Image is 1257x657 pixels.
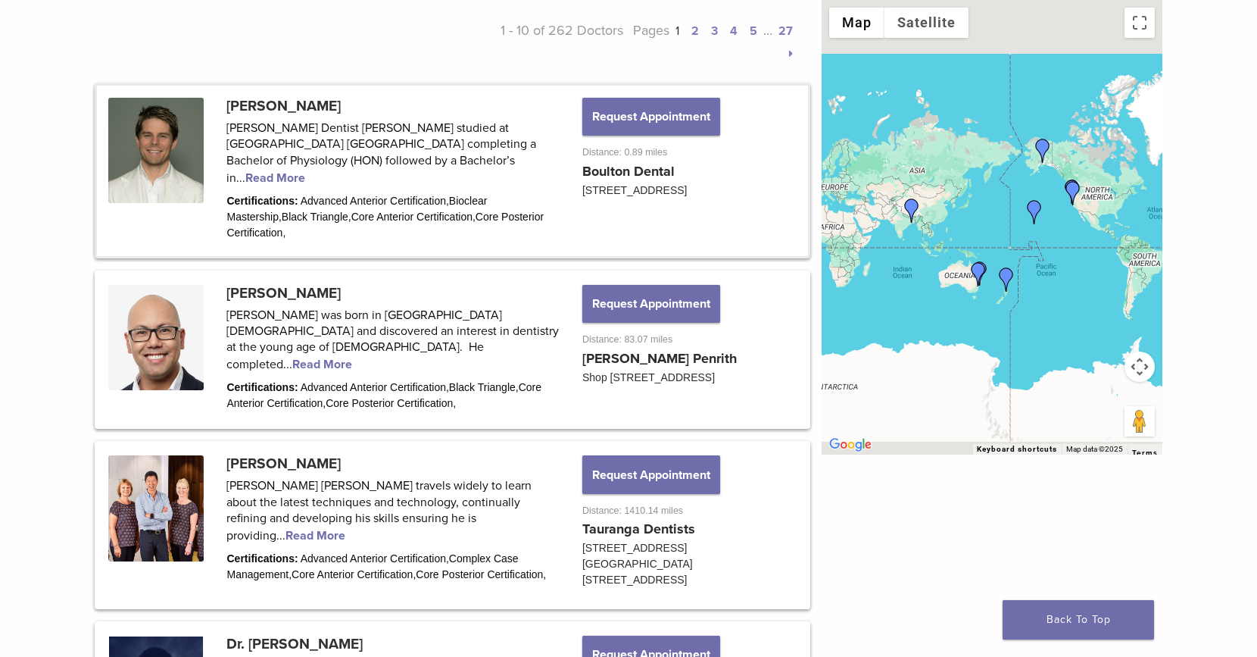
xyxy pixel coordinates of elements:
a: Open this area in Google Maps (opens a new window) [825,435,875,455]
a: Back To Top [1003,600,1154,640]
p: Pages [623,19,800,64]
div: Dr. Disha Agarwal [900,199,924,223]
a: 3 [711,23,718,39]
p: 1 - 10 of 262 Doctors [447,19,623,64]
div: Dr. Kris Nip [1022,200,1046,224]
button: Show satellite imagery [884,8,968,38]
span: Map data ©2025 [1066,445,1123,453]
div: Dr. Edward Boulton [968,261,992,286]
a: 1 [675,23,679,39]
span: … [763,22,772,39]
a: 4 [730,23,738,39]
div: Dr. Geoffrey Wan [966,262,990,286]
div: Dr. Mary Anne Marschik [1061,181,1085,205]
div: Dr. Sandy Shih [1060,180,1084,204]
button: Request Appointment [582,285,720,323]
button: Map camera controls [1124,352,1155,382]
button: Request Appointment [582,98,720,136]
img: Google [825,435,875,455]
button: Drag Pegman onto the map to open Street View [1124,406,1155,436]
button: Keyboard shortcuts [977,444,1057,455]
a: 2 [691,23,699,39]
button: Toggle fullscreen view [1124,8,1155,38]
div: Dr. Robert Robinson [1031,139,1055,163]
a: 5 [750,23,757,39]
button: Request Appointment [582,455,720,493]
a: 27 [778,23,793,39]
div: kevin tims [994,267,1018,292]
a: Terms (opens in new tab) [1132,449,1158,458]
button: Show street map [829,8,884,38]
